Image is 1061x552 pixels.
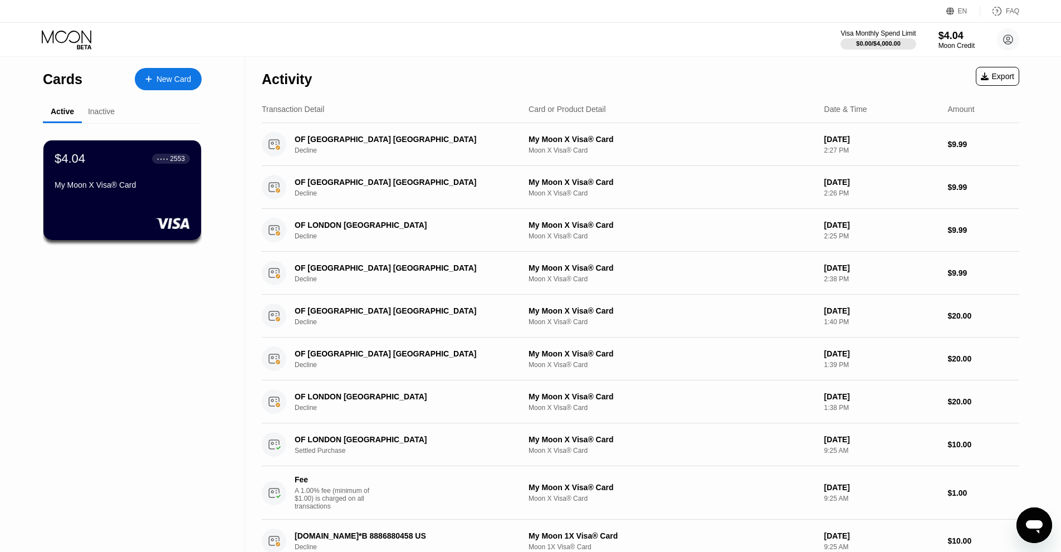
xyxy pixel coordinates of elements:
div: $20.00 [947,397,1019,406]
div: OF [GEOGRAPHIC_DATA] [GEOGRAPHIC_DATA]DeclineMy Moon X Visa® CardMoon X Visa® Card[DATE]2:26 PM$9.99 [262,166,1019,209]
div: Moon X Visa® Card [529,232,815,240]
div: OF [GEOGRAPHIC_DATA] [GEOGRAPHIC_DATA] [295,263,511,272]
div: [DATE] [824,178,939,187]
div: Inactive [88,107,115,116]
div: $20.00 [947,311,1019,320]
div: $20.00 [947,354,1019,363]
div: [DATE] [824,435,939,444]
div: 2:26 PM [824,189,939,197]
div: [DATE] [824,392,939,401]
div: [DATE] [824,263,939,272]
div: Amount [947,105,974,114]
div: $1.00 [947,489,1019,497]
div: My Moon X Visa® Card [529,349,815,358]
div: $10.00 [947,440,1019,449]
div: [DATE] [824,221,939,229]
div: OF [GEOGRAPHIC_DATA] [GEOGRAPHIC_DATA]DeclineMy Moon X Visa® CardMoon X Visa® Card[DATE]1:39 PM$2... [262,338,1019,380]
div: Activity [262,71,312,87]
div: 1:39 PM [824,361,939,369]
div: A 1.00% fee (minimum of $1.00) is charged on all transactions [295,487,378,510]
div: My Moon X Visa® Card [529,435,815,444]
div: New Card [157,75,191,84]
div: OF [GEOGRAPHIC_DATA] [GEOGRAPHIC_DATA] [295,306,511,315]
div: Moon X Visa® Card [529,361,815,369]
div: Visa Monthly Spend Limit$0.00/$4,000.00 [840,30,916,50]
div: Decline [295,146,527,154]
div: Moon X Visa® Card [529,189,815,197]
div: My Moon X Visa® Card [529,135,815,144]
div: Decline [295,361,527,369]
div: FAQ [980,6,1019,17]
div: Visa Monthly Spend Limit [840,30,916,37]
div: $9.99 [947,140,1019,149]
div: My Moon X Visa® Card [529,483,815,492]
div: Decline [295,232,527,240]
div: 9:25 AM [824,495,939,502]
div: $4.04● ● ● ●2553My Moon X Visa® Card [43,140,201,240]
div: 2553 [170,155,185,163]
div: Date & Time [824,105,867,114]
div: Moon X Visa® Card [529,146,815,154]
div: [DATE] [824,531,939,540]
div: My Moon X Visa® Card [55,180,190,189]
div: 9:25 AM [824,543,939,551]
div: Moon X Visa® Card [529,404,815,412]
div: My Moon X Visa® Card [529,306,815,315]
div: $10.00 [947,536,1019,545]
div: EN [946,6,980,17]
div: Decline [295,318,527,326]
div: OF [GEOGRAPHIC_DATA] [GEOGRAPHIC_DATA] [295,349,511,358]
div: Export [976,67,1019,86]
div: OF LONDON [GEOGRAPHIC_DATA] [295,221,511,229]
div: $4.04Moon Credit [938,30,975,50]
div: [DOMAIN_NAME]*B 8886880458 US [295,531,511,540]
div: $4.04 [55,152,85,166]
div: 2:25 PM [824,232,939,240]
div: $9.99 [947,183,1019,192]
div: [DATE] [824,135,939,144]
div: 2:38 PM [824,275,939,283]
div: My Moon 1X Visa® Card [529,531,815,540]
div: OF [GEOGRAPHIC_DATA] [GEOGRAPHIC_DATA]DeclineMy Moon X Visa® CardMoon X Visa® Card[DATE]1:40 PM$2... [262,295,1019,338]
div: OF LONDON [GEOGRAPHIC_DATA]DeclineMy Moon X Visa® CardMoon X Visa® Card[DATE]2:25 PM$9.99 [262,209,1019,252]
iframe: Button to launch messaging window [1016,507,1052,543]
div: Decline [295,275,527,283]
div: My Moon X Visa® Card [529,221,815,229]
div: Moon X Visa® Card [529,495,815,502]
div: Moon X Visa® Card [529,275,815,283]
div: Transaction Detail [262,105,324,114]
div: Moon X Visa® Card [529,447,815,455]
div: My Moon X Visa® Card [529,392,815,401]
div: My Moon X Visa® Card [529,178,815,187]
div: My Moon X Visa® Card [529,263,815,272]
div: Decline [295,189,527,197]
div: OF [GEOGRAPHIC_DATA] [GEOGRAPHIC_DATA]DeclineMy Moon X Visa® CardMoon X Visa® Card[DATE]2:27 PM$9.99 [262,123,1019,166]
div: 1:40 PM [824,318,939,326]
div: OF [GEOGRAPHIC_DATA] [GEOGRAPHIC_DATA]DeclineMy Moon X Visa® CardMoon X Visa® Card[DATE]2:38 PM$9.99 [262,252,1019,295]
div: Moon 1X Visa® Card [529,543,815,551]
div: FAQ [1006,7,1019,15]
div: $0.00 / $4,000.00 [856,40,901,47]
div: New Card [135,68,202,90]
div: Active [51,107,74,116]
div: OF LONDON [GEOGRAPHIC_DATA] [295,435,511,444]
div: OF LONDON [GEOGRAPHIC_DATA] [295,392,511,401]
div: $9.99 [947,226,1019,235]
div: OF [GEOGRAPHIC_DATA] [GEOGRAPHIC_DATA] [295,178,511,187]
div: [DATE] [824,306,939,315]
div: Settled Purchase [295,447,527,455]
div: 2:27 PM [824,146,939,154]
div: FeeA 1.00% fee (minimum of $1.00) is charged on all transactionsMy Moon X Visa® CardMoon X Visa® ... [262,466,1019,520]
div: Decline [295,543,527,551]
div: Card or Product Detail [529,105,606,114]
div: $9.99 [947,268,1019,277]
div: $4.04 [938,30,975,42]
div: OF LONDON [GEOGRAPHIC_DATA]Settled PurchaseMy Moon X Visa® CardMoon X Visa® Card[DATE]9:25 AM$10.00 [262,423,1019,466]
div: Moon X Visa® Card [529,318,815,326]
div: Export [981,72,1014,81]
div: OF [GEOGRAPHIC_DATA] [GEOGRAPHIC_DATA] [295,135,511,144]
div: Decline [295,404,527,412]
div: 1:38 PM [824,404,939,412]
